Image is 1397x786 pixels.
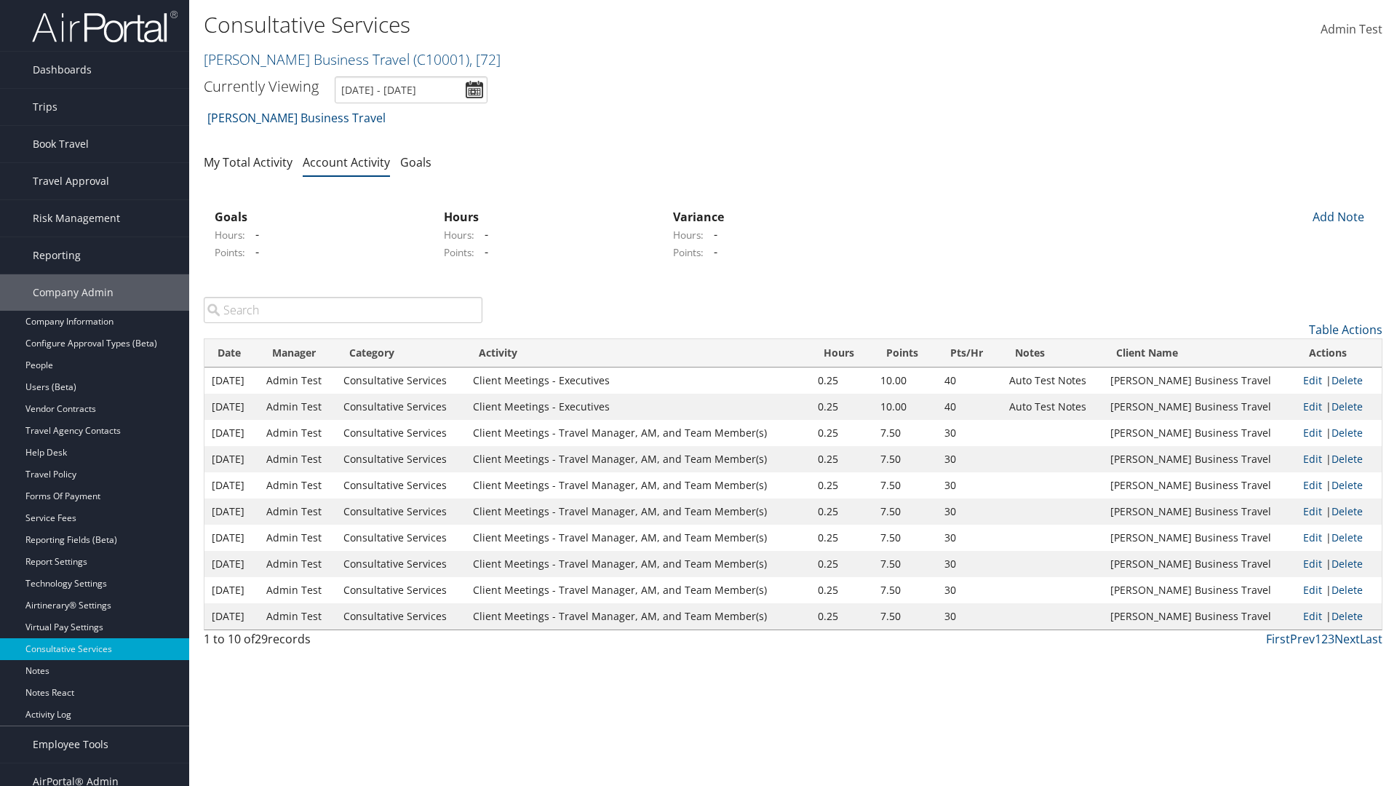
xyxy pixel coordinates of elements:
td: 7.50 [873,446,937,472]
td: Admin Test [259,420,336,446]
th: Notes [1002,339,1103,368]
span: - [707,226,717,242]
td: Consultative Services [336,368,466,394]
a: [PERSON_NAME] Business Travel [207,103,386,132]
td: Consultative Services [336,577,466,603]
label: Hours: [673,228,704,242]
td: 10.00 [873,368,937,394]
a: Table Actions [1309,322,1382,338]
td: Admin Test [259,499,336,525]
td: Admin Test [259,551,336,577]
td: Auto Test Notes [1002,394,1103,420]
td: [PERSON_NAME] Business Travel [1103,420,1296,446]
td: [DATE] [204,394,259,420]
td: 0.25 [811,368,873,394]
th: Pts/Hr [937,339,1002,368]
a: Account Activity [303,154,390,170]
td: [PERSON_NAME] Business Travel [1103,394,1296,420]
span: 29 [255,631,268,647]
th: Hours [811,339,873,368]
th: Manager: activate to sort column ascending [259,339,336,368]
span: Employee Tools [33,726,108,763]
td: 30 [937,603,1002,630]
a: 1 [1315,631,1321,647]
td: [DATE] [204,577,259,603]
span: Reporting [33,237,81,274]
a: Edit [1303,478,1322,492]
a: Delete [1332,531,1363,544]
td: [DATE] [204,368,259,394]
a: Prev [1290,631,1315,647]
td: 0.25 [811,525,873,551]
strong: Variance [673,209,724,225]
a: Delete [1332,400,1363,413]
th: Activity: activate to sort column ascending [466,339,811,368]
a: Edit [1303,400,1322,413]
a: Edit [1303,557,1322,571]
label: Hours: [215,228,245,242]
td: | [1296,394,1382,420]
td: Admin Test [259,368,336,394]
input: Search [204,297,482,323]
td: [PERSON_NAME] Business Travel [1103,472,1296,499]
td: Consultative Services [336,499,466,525]
td: 0.25 [811,603,873,630]
td: | [1296,577,1382,603]
td: 7.50 [873,603,937,630]
a: Next [1334,631,1360,647]
span: Company Admin [33,274,114,311]
a: [PERSON_NAME] Business Travel [204,49,501,69]
td: Admin Test [259,525,336,551]
td: Admin Test [259,446,336,472]
a: First [1266,631,1290,647]
td: 0.25 [811,551,873,577]
td: 0.25 [811,499,873,525]
td: Client Meetings - Travel Manager, AM, and Team Member(s) [466,472,811,499]
span: - [248,226,259,242]
td: Client Meetings - Travel Manager, AM, and Team Member(s) [466,420,811,446]
span: - [477,226,488,242]
td: [PERSON_NAME] Business Travel [1103,446,1296,472]
a: Delete [1332,426,1363,440]
td: [PERSON_NAME] Business Travel [1103,577,1296,603]
td: 7.50 [873,499,937,525]
td: 0.25 [811,446,873,472]
td: | [1296,472,1382,499]
td: 7.50 [873,551,937,577]
td: [DATE] [204,420,259,446]
span: Risk Management [33,200,120,237]
th: Actions [1296,339,1382,368]
a: Goals [400,154,431,170]
td: Client Meetings - Executives [466,368,811,394]
a: Delete [1332,452,1363,466]
td: Client Meetings - Travel Manager, AM, and Team Member(s) [466,446,811,472]
td: | [1296,551,1382,577]
span: - [248,244,259,260]
td: 30 [937,420,1002,446]
td: Client Meetings - Executives [466,394,811,420]
a: Edit [1303,452,1322,466]
td: | [1296,525,1382,551]
td: 30 [937,446,1002,472]
span: ( C10001 ) [413,49,469,69]
strong: Hours [444,209,479,225]
td: Consultative Services [336,394,466,420]
a: 2 [1321,631,1328,647]
td: | [1296,499,1382,525]
a: Edit [1303,531,1322,544]
td: [DATE] [204,603,259,630]
a: Delete [1332,557,1363,571]
td: Consultative Services [336,603,466,630]
td: 7.50 [873,420,937,446]
a: Edit [1303,609,1322,623]
label: Points: [673,245,704,260]
span: Dashboards [33,52,92,88]
a: Delete [1332,583,1363,597]
td: [PERSON_NAME] Business Travel [1103,499,1296,525]
span: Admin Test [1321,21,1382,37]
div: 1 to 10 of records [204,630,482,655]
td: [DATE] [204,525,259,551]
td: 30 [937,577,1002,603]
h1: Consultative Services [204,9,990,40]
td: 0.25 [811,577,873,603]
